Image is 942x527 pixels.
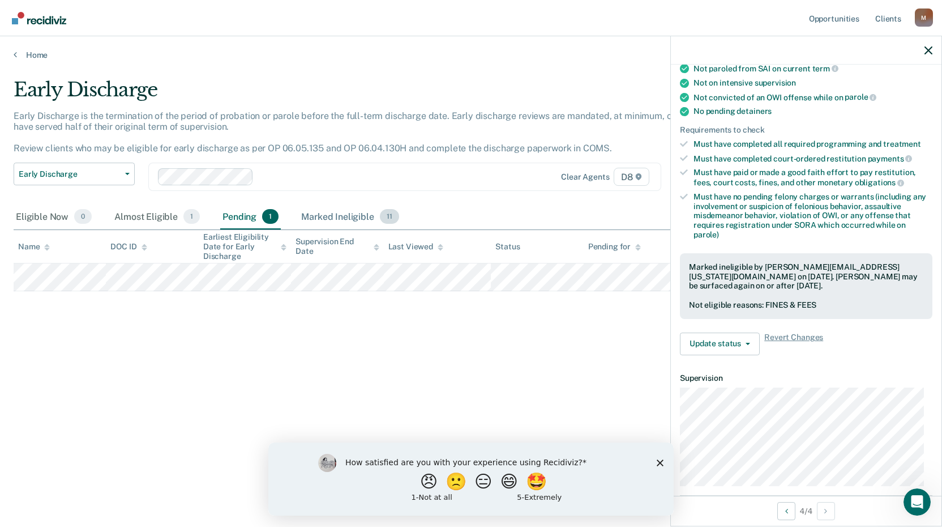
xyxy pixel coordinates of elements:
img: Recidiviz [12,12,66,24]
span: parole) [693,230,719,239]
div: Almost Eligible [112,205,202,229]
span: 1 [262,209,279,224]
span: 1 [183,209,200,224]
button: Profile dropdown button [915,8,933,27]
span: 11 [380,209,399,224]
iframe: Intercom live chat [904,488,931,516]
div: Early Discharge [14,78,720,110]
span: payments [868,154,913,163]
div: Must have paid or made a good faith effort to pay restitution, fees, court costs, fines, and othe... [693,168,932,187]
div: Not paroled from SAI on current [693,63,932,74]
div: Earliest Eligibility Date for Early Discharge [203,232,286,261]
button: Update status [680,333,760,355]
div: Last Viewed [388,242,443,252]
p: Early Discharge is the termination of the period of probation or parole before the full-term disc... [14,110,717,154]
span: parole [845,92,876,101]
div: No pending [693,107,932,116]
dt: Supervision [680,373,932,383]
div: Marked ineligible by [PERSON_NAME][EMAIL_ADDRESS][US_STATE][DOMAIN_NAME] on [DATE]. [PERSON_NAME]... [689,262,923,291]
div: Pending [220,205,281,229]
div: Requirements to check [680,125,932,135]
span: detainers [737,107,772,116]
div: Status [495,242,520,252]
span: D8 [614,168,649,186]
div: Not convicted of an OWI offense while on [693,92,932,103]
button: Previous Opportunity [777,502,795,520]
div: Marked Ineligible [299,205,401,229]
span: treatment [883,139,921,148]
a: Home [14,50,928,60]
div: Clear agents [561,172,609,182]
span: supervision [755,78,796,87]
div: DOC ID [110,242,147,252]
div: Eligible Now [14,205,94,229]
span: Revert Changes [764,333,823,355]
div: 4 / 4 [671,496,941,526]
div: Must have no pending felony charges or warrants (including any involvement or suspicion of feloni... [693,192,932,240]
span: Early Discharge [19,169,121,179]
iframe: Survey by Kim from Recidiviz [268,443,674,516]
div: M [915,8,933,27]
div: Pending for [588,242,641,252]
div: Must have completed court-ordered restitution [693,154,932,164]
span: 0 [74,209,92,224]
div: Not eligible reasons: FINES & FEES [689,300,923,310]
div: Name [18,242,50,252]
div: Not on intensive [693,78,932,88]
span: obligations [855,178,904,187]
span: term [812,64,838,73]
button: Next Opportunity [817,502,835,520]
div: Must have completed all required programming and [693,139,932,149]
div: Supervision End Date [296,237,379,256]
